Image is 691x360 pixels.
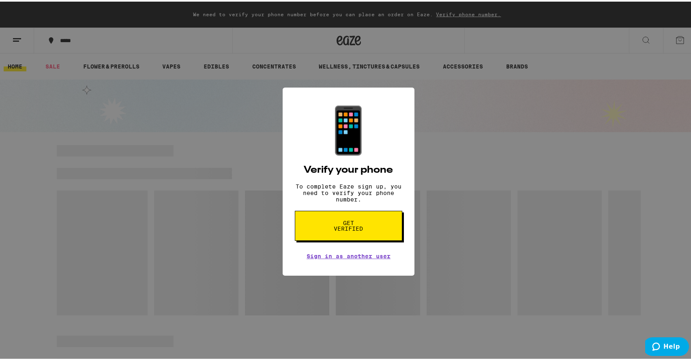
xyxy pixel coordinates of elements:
h2: Verify your phone [304,164,393,174]
span: Get verified [328,219,369,230]
button: Get verified [295,209,402,239]
div: 📱 [320,102,377,156]
iframe: Opens a widget where you can find more information [645,336,689,356]
a: Sign in as another user [307,251,391,258]
p: To complete Eaze sign up, you need to verify your phone number. [295,182,402,201]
